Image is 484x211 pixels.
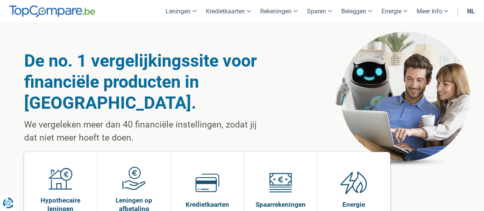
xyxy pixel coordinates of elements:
[186,200,229,209] span: Kredietkaarten
[9,5,95,18] img: TopCompare
[196,171,219,195] img: Kredietkaarten
[342,200,365,209] span: Energie
[24,50,264,113] h1: De no. 1 vergelijkingssite voor financiële producten in [GEOGRAPHIC_DATA].
[49,167,72,190] img: Hypothecaire leningen
[256,200,306,209] span: Spaarrekeningen
[24,118,264,144] p: We vergeleken meer dan 40 financiële instellingen, zodat jij dat niet meer hoeft te doen.
[269,171,292,195] img: Spaarrekeningen
[341,171,367,195] img: Energie
[122,167,146,190] img: Leningen op afbetaling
